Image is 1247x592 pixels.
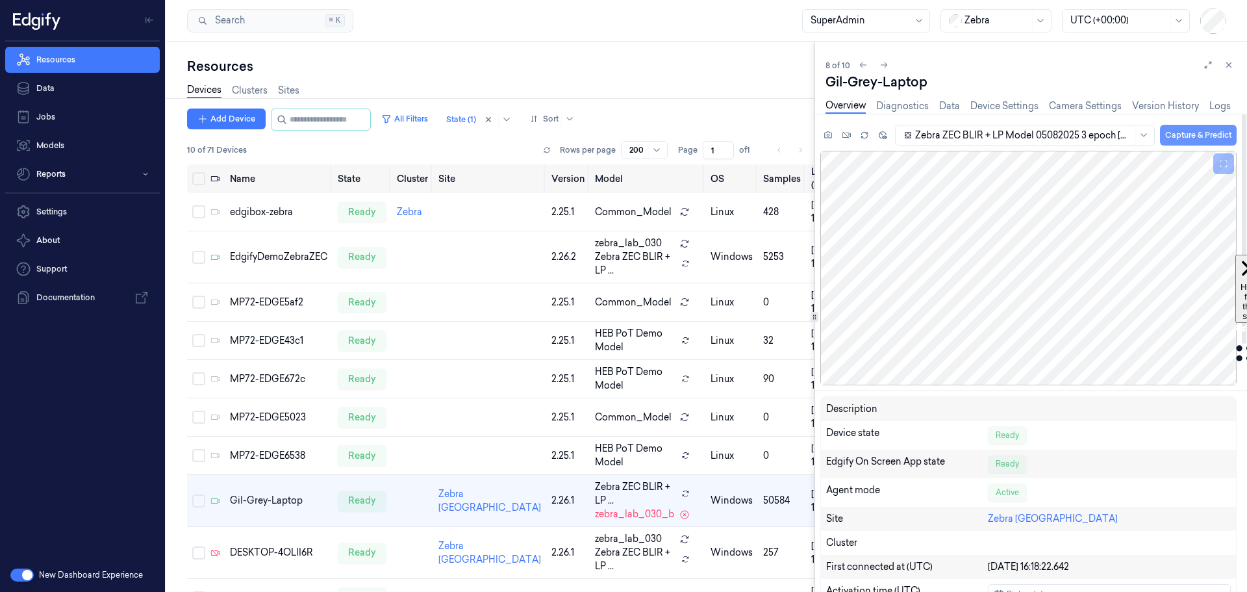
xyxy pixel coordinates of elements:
div: 2.26.1 [551,494,585,508]
div: 2.25.1 [551,411,585,424]
div: Gil-Grey-Laptop [825,73,1237,91]
span: Search [210,14,245,27]
p: windows [711,250,753,264]
button: Select row [192,411,205,424]
div: [DATE] 19:30:03.591 [811,365,864,393]
div: ready [338,330,386,351]
span: Zebra ZEC BLIR + LP ... [595,480,676,508]
a: Overview [825,99,866,114]
button: All Filters [376,109,433,129]
button: Select row [192,205,205,218]
button: Select row [192,547,205,560]
div: [DATE] 16:18:22.642 [988,560,1231,574]
div: [DATE] 19:30:05.380 [811,442,864,469]
p: linux [711,296,753,309]
th: OS [705,164,758,193]
div: 5253 [763,250,801,264]
div: 90 [763,372,801,386]
div: MP72-EDGE5023 [230,411,327,424]
p: linux [711,334,753,348]
div: [DATE] 19:30:22.991 [811,487,864,515]
div: 0 [763,449,801,463]
a: Diagnostics [876,99,929,113]
div: MP72-EDGE6538 [230,449,327,463]
span: zebra_lab_030 [595,237,662,250]
div: 2.25.1 [551,334,585,348]
th: Site [433,164,546,193]
div: 428 [763,205,801,219]
div: [DATE] 19:30:19.710 [811,289,864,316]
div: DESKTOP-4OLII6R [230,546,327,560]
span: Common_Model [595,296,672,309]
p: linux [711,449,753,463]
th: Cluster [392,164,433,193]
span: HEB PoT Demo Model [595,365,676,393]
a: Documentation [5,285,160,311]
div: First connected at (UTC) [826,560,988,574]
div: Resources [187,57,814,75]
span: HEB PoT Demo Model [595,442,676,469]
p: linux [711,372,753,386]
a: Zebra [GEOGRAPHIC_DATA] [438,540,541,565]
span: of 1 [739,144,760,156]
div: 2.26.1 [551,546,585,560]
div: edgibox-zebra [230,205,327,219]
button: Toggle Navigation [139,10,160,31]
div: Site [826,512,988,526]
span: Common_Model [595,205,672,219]
a: Jobs [5,104,160,130]
p: windows [711,494,753,508]
div: ready [338,201,386,222]
div: [DATE] 19:30:40.528 [811,539,864,567]
button: Search⌘K [187,9,353,32]
button: Select row [192,334,205,347]
th: State [333,164,392,193]
p: linux [711,411,753,424]
a: Logs [1209,99,1231,113]
span: Page [678,144,698,156]
a: Devices [187,83,221,98]
span: Common_Model [595,411,672,424]
div: ready [338,292,386,313]
div: Active [988,483,1027,502]
a: Device Settings [970,99,1039,113]
div: ready [338,445,386,466]
p: linux [711,205,753,219]
div: MP72-EDGE672c [230,372,327,386]
div: 0 [763,296,801,309]
th: Model [590,164,705,193]
a: Support [5,256,160,282]
div: [DATE] 19:30:22.893 [811,327,864,354]
button: Capture & Predict [1160,125,1237,146]
a: Data [939,99,960,113]
div: Ready [988,426,1027,444]
button: Select all [192,172,205,185]
a: Version History [1132,99,1199,113]
span: Zebra ZEC BLIR + LP ... [595,250,676,277]
div: MP72-EDGE5af2 [230,296,327,309]
div: ready [338,368,386,389]
th: Name [225,164,333,193]
a: Zebra [397,206,422,218]
a: Zebra [GEOGRAPHIC_DATA] [438,488,541,513]
button: Select row [192,449,205,462]
th: Version [546,164,590,193]
div: MP72-EDGE43c1 [230,334,327,348]
nav: pagination [770,141,809,159]
div: 2.25.1 [551,205,585,219]
div: 2.25.1 [551,449,585,463]
span: 10 of 71 Devices [187,144,247,156]
th: Samples [758,164,806,193]
div: 32 [763,334,801,348]
div: Agent mode [826,483,988,502]
div: 2.26.2 [551,250,585,264]
span: HEB PoT Demo Model [595,327,676,354]
button: Select row [192,251,205,264]
a: Resources [5,47,160,73]
div: Edgify On Screen App state [826,455,988,473]
span: zebra_lab_030_b [595,508,674,521]
a: Camera Settings [1049,99,1122,113]
a: Sites [278,84,299,97]
div: ready [338,543,386,563]
div: Cluster [826,536,1231,550]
